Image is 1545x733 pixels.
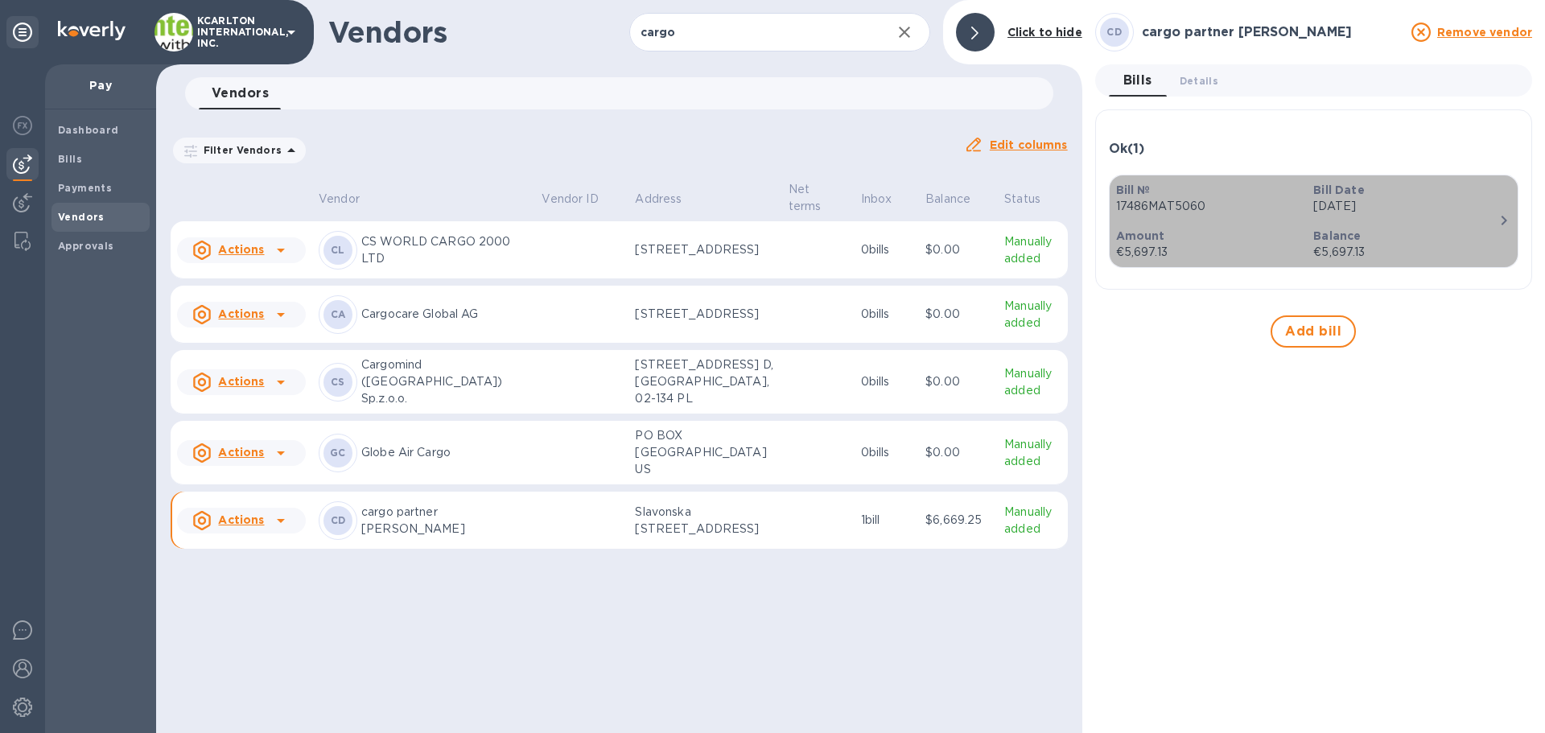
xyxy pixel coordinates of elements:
[197,143,282,157] p: Filter Vendors
[861,191,892,208] p: Inbox
[635,241,775,258] p: [STREET_ADDRESS]
[1004,365,1061,399] p: Manually added
[861,444,913,461] p: 0 bills
[1437,26,1532,39] u: Remove vendor
[1007,26,1082,39] b: Click to hide
[1004,504,1061,537] p: Manually added
[58,182,112,194] b: Payments
[331,376,345,388] b: CS
[990,138,1068,151] u: Edit columns
[542,191,598,208] p: Vendor ID
[635,356,775,407] p: [STREET_ADDRESS] D, [GEOGRAPHIC_DATA], 02-134 PL
[861,373,913,390] p: 0 bills
[789,181,848,215] span: Net terms
[1313,183,1364,196] b: Bill Date
[1313,244,1498,261] p: €5,697.13
[1313,229,1361,242] b: Balance
[212,82,269,105] span: Vendors
[361,233,529,267] p: CS WORLD CARGO 2000 LTD
[1142,25,1402,40] h3: cargo partner [PERSON_NAME]
[1004,191,1040,208] p: Status
[635,191,682,208] p: Address
[361,504,529,537] p: cargo partner [PERSON_NAME]
[925,373,991,390] p: $0.00
[319,191,360,208] p: Vendor
[635,191,702,208] span: Address
[789,181,827,215] p: Net terms
[861,191,913,208] span: Inbox
[925,191,970,208] p: Balance
[218,307,264,320] u: Actions
[361,356,529,407] p: Cargomind ([GEOGRAPHIC_DATA]) Sp.z.o.o.
[13,116,32,135] img: Foreign exchange
[1116,229,1165,242] b: Amount
[1116,244,1301,261] p: €5,697.13
[361,306,529,323] p: Cargocare Global AG
[861,306,913,323] p: 0 bills
[542,191,619,208] span: Vendor ID
[635,504,775,537] p: Slavonska [STREET_ADDRESS]
[58,124,119,136] b: Dashboard
[197,15,278,49] p: KCARLTON INTERNATIONAL, INC.
[331,244,345,256] b: CL
[6,16,39,48] div: Unpin categories
[331,308,346,320] b: CA
[1116,183,1151,196] b: Bill №
[331,514,346,526] b: CD
[330,447,346,459] b: GC
[58,240,114,252] b: Approvals
[328,15,629,49] h1: Vendors
[861,241,913,258] p: 0 bills
[1004,298,1061,331] p: Manually added
[925,241,991,258] p: $0.00
[1109,123,1518,175] div: Ok(1)
[1313,198,1498,215] p: [DATE]
[861,512,913,529] p: 1 bill
[1271,315,1356,348] button: Add bill
[925,444,991,461] p: $0.00
[58,153,82,165] b: Bills
[361,444,529,461] p: Globe Air Cargo
[1109,175,1518,268] button: Bill №17486MAT5060Bill Date[DATE]Amount€5,697.13Balance€5,697.13
[58,77,143,93] p: Pay
[635,306,775,323] p: [STREET_ADDRESS]
[925,306,991,323] p: $0.00
[1106,26,1122,38] b: CD
[1180,72,1218,89] span: Details
[218,513,264,526] u: Actions
[1109,142,1144,157] h3: Ok ( 1 )
[1123,69,1152,92] span: Bills
[1285,322,1341,341] span: Add bill
[218,243,264,256] u: Actions
[218,375,264,388] u: Actions
[925,191,991,208] span: Balance
[1004,436,1061,470] p: Manually added
[1004,233,1061,267] p: Manually added
[635,427,775,478] p: PO BOX [GEOGRAPHIC_DATA] US
[58,211,105,223] b: Vendors
[218,446,264,459] u: Actions
[58,21,126,40] img: Logo
[319,191,381,208] span: Vendor
[925,512,991,529] p: $6,669.25
[1116,198,1301,215] p: 17486MAT5060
